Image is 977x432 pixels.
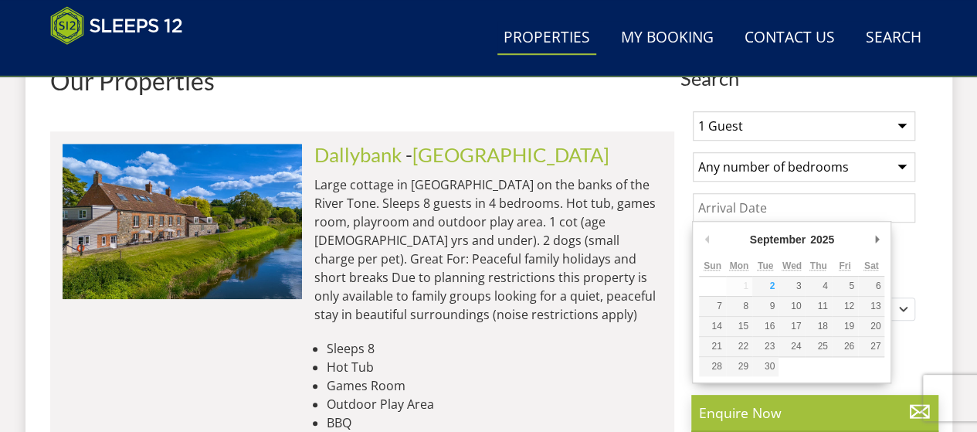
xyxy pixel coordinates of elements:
button: 25 [805,337,831,356]
button: Previous Month [699,228,714,251]
div: September [748,228,808,251]
img: Sleeps 12 [50,6,183,45]
input: Arrival Date [693,193,915,223]
button: 15 [726,317,752,336]
a: Search [860,21,928,56]
abbr: Thursday [810,260,827,271]
button: 7 [699,297,725,316]
button: 19 [832,317,858,336]
button: 11 [805,297,831,316]
h1: Our Properties [50,67,674,94]
button: 12 [832,297,858,316]
a: [GEOGRAPHIC_DATA] [412,143,609,166]
button: 17 [779,317,805,336]
p: Large cottage in [GEOGRAPHIC_DATA] on the banks of the River Tone. Sleeps 8 guests in 4 bedrooms.... [314,175,662,324]
button: 6 [858,277,884,296]
div: 2025 [808,228,836,251]
button: 16 [752,317,779,336]
abbr: Saturday [864,260,879,271]
abbr: Friday [839,260,850,271]
button: 20 [858,317,884,336]
button: 26 [832,337,858,356]
a: My Booking [615,21,720,56]
button: 13 [858,297,884,316]
button: 2 [752,277,779,296]
abbr: Sunday [704,260,721,271]
button: 3 [779,277,805,296]
button: 22 [726,337,752,356]
abbr: Monday [729,260,748,271]
li: Outdoor Play Area [327,395,662,413]
button: 18 [805,317,831,336]
a: Contact Us [738,21,841,56]
abbr: Tuesday [758,260,773,271]
button: 14 [699,317,725,336]
button: 5 [832,277,858,296]
iframe: Customer reviews powered by Trustpilot [42,54,205,67]
button: 10 [779,297,805,316]
a: Dallybank [314,143,402,166]
button: 8 [726,297,752,316]
li: Hot Tub [327,358,662,376]
button: Next Month [869,228,884,251]
abbr: Wednesday [782,260,802,271]
button: 28 [699,357,725,376]
button: 27 [858,337,884,356]
span: - [405,143,609,166]
button: 9 [752,297,779,316]
button: 24 [779,337,805,356]
li: BBQ [327,413,662,432]
p: Enquire Now [699,403,931,423]
span: Search [680,67,928,89]
button: 4 [805,277,831,296]
h3: Pets [693,394,915,414]
li: Sleeps 8 [327,339,662,358]
a: Properties [497,21,596,56]
button: 29 [726,357,752,376]
img: riverside-somerset-holiday-accommodation-home-sleeps-8.original.jpg [63,144,302,298]
button: 30 [752,357,779,376]
button: 21 [699,337,725,356]
button: 23 [752,337,779,356]
li: Games Room [327,376,662,395]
